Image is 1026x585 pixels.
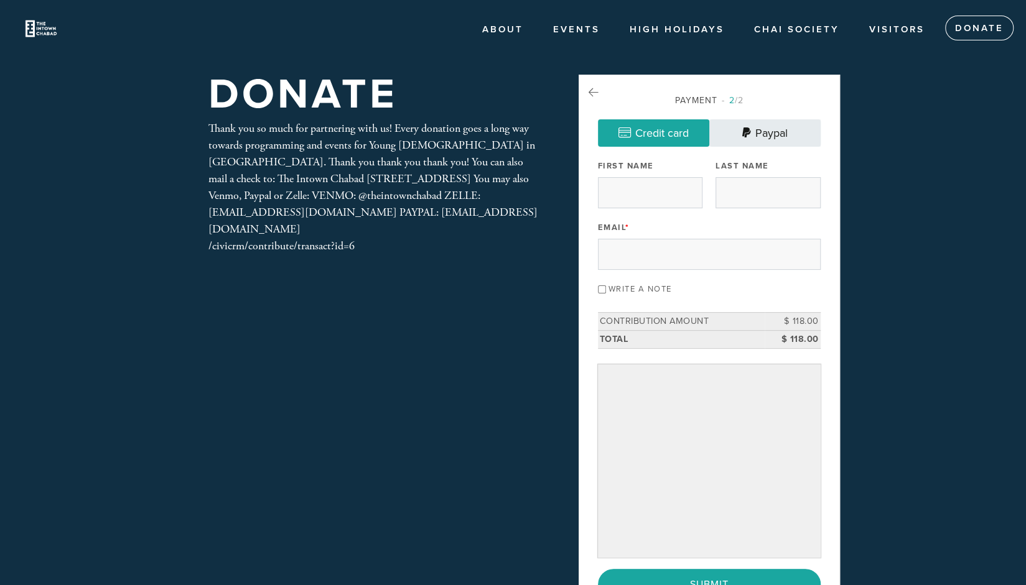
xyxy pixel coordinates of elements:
a: Visitors [860,18,934,42]
td: $ 118.00 [765,330,821,348]
label: Email [598,222,630,233]
span: /2 [722,95,744,106]
img: Untitled%20design-7.png [19,6,63,51]
td: $ 118.00 [765,313,821,331]
a: Events [544,18,609,42]
a: Chai society [745,18,849,42]
a: About [473,18,533,42]
span: 2 [729,95,735,106]
a: High Holidays [620,18,734,42]
div: Payment [598,94,821,107]
a: Paypal [709,119,821,147]
span: This field is required. [625,223,630,233]
td: Contribution Amount [598,313,765,331]
a: Credit card [598,119,709,147]
div: Thank you so much for partnering with us! Every donation goes a long way towards programming and ... [208,120,538,254]
label: Write a note [609,284,672,294]
label: Last Name [716,160,769,172]
td: Total [598,330,765,348]
a: Donate [945,16,1014,40]
iframe: Secure payment input frame [600,367,818,555]
div: /civicrm/contribute/transact?id=6 [208,237,538,254]
h1: Donate [208,75,398,115]
label: First Name [598,160,654,172]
